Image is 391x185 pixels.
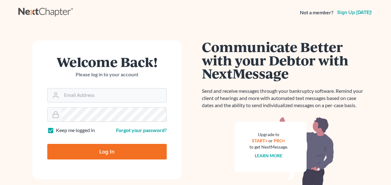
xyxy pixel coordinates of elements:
strong: Not a member? [300,9,333,16]
div: Upgrade to [249,131,288,138]
a: Sign up [DATE]! [336,10,373,15]
h1: Communicate Better with your Debtor with NextMessage [202,40,367,80]
a: Learn more [255,153,282,158]
a: PRO+ [274,138,285,143]
div: to get NextMessage. [249,144,288,150]
span: or [268,138,273,143]
p: Please log in to your account [47,71,167,78]
a: START+ [252,138,268,143]
a: Forgot your password? [116,127,167,133]
input: Email Address [62,88,166,102]
input: Log In [47,144,167,159]
h1: Welcome Back! [47,55,167,69]
p: Send and receive messages through your bankruptcy software. Remind your client of hearings and mo... [202,88,367,109]
label: Keep me logged in [56,127,95,134]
